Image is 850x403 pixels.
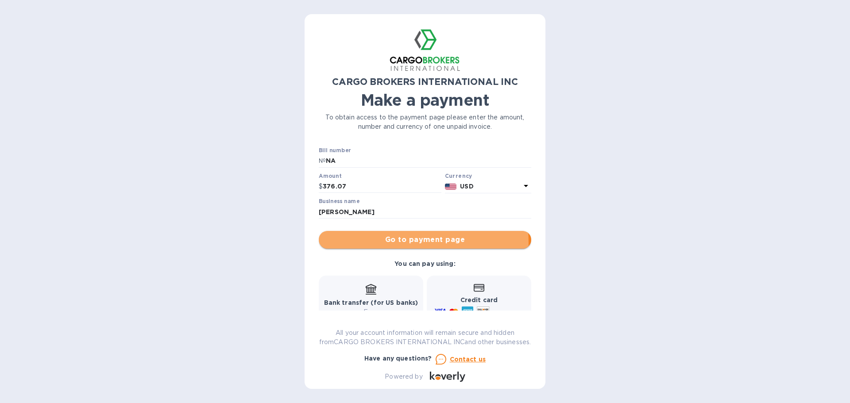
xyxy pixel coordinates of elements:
[450,356,486,363] u: Contact us
[319,113,531,131] p: To obtain access to the payment page please enter the amount, number and currency of one unpaid i...
[319,91,531,109] h1: Make a payment
[445,184,457,190] img: USD
[385,372,422,381] p: Powered by
[324,299,418,306] b: Bank transfer (for US banks)
[394,260,455,267] b: You can pay using:
[493,309,525,315] span: and more...
[364,355,432,362] b: Have any questions?
[332,76,518,87] b: CARGO BROKERS INTERNATIONAL INC
[319,148,351,154] label: Bill number
[319,231,531,249] button: Go to payment page
[319,205,531,219] input: Enter business name
[319,199,359,204] label: Business name
[326,234,524,245] span: Go to payment page
[460,183,473,190] b: USD
[319,328,531,347] p: All your account information will remain secure and hidden from CARGO BROKERS INTERNATIONAL INC a...
[323,180,441,193] input: 0.00
[319,156,326,165] p: №
[326,154,531,168] input: Enter bill number
[324,307,418,317] p: Free
[460,296,498,303] b: Credit card
[319,173,341,179] label: Amount
[319,182,323,191] p: $
[445,173,472,179] b: Currency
